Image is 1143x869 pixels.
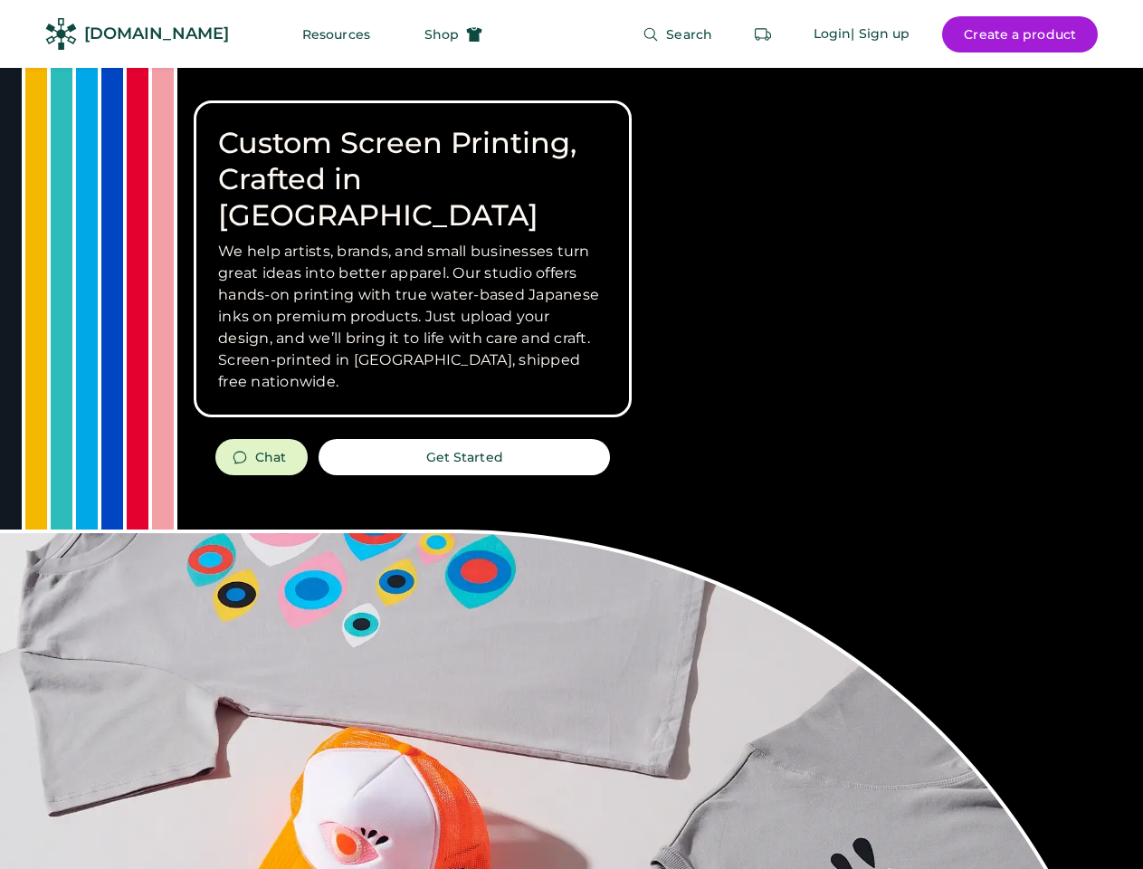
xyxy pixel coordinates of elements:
[851,25,910,43] div: | Sign up
[621,16,734,53] button: Search
[319,439,610,475] button: Get Started
[218,241,607,393] h3: We help artists, brands, and small businesses turn great ideas into better apparel. Our studio of...
[45,18,77,50] img: Rendered Logo - Screens
[942,16,1098,53] button: Create a product
[666,28,712,41] span: Search
[215,439,308,475] button: Chat
[218,125,607,234] h1: Custom Screen Printing, Crafted in [GEOGRAPHIC_DATA]
[745,16,781,53] button: Retrieve an order
[84,23,229,45] div: [DOMAIN_NAME]
[424,28,459,41] span: Shop
[403,16,504,53] button: Shop
[814,25,852,43] div: Login
[281,16,392,53] button: Resources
